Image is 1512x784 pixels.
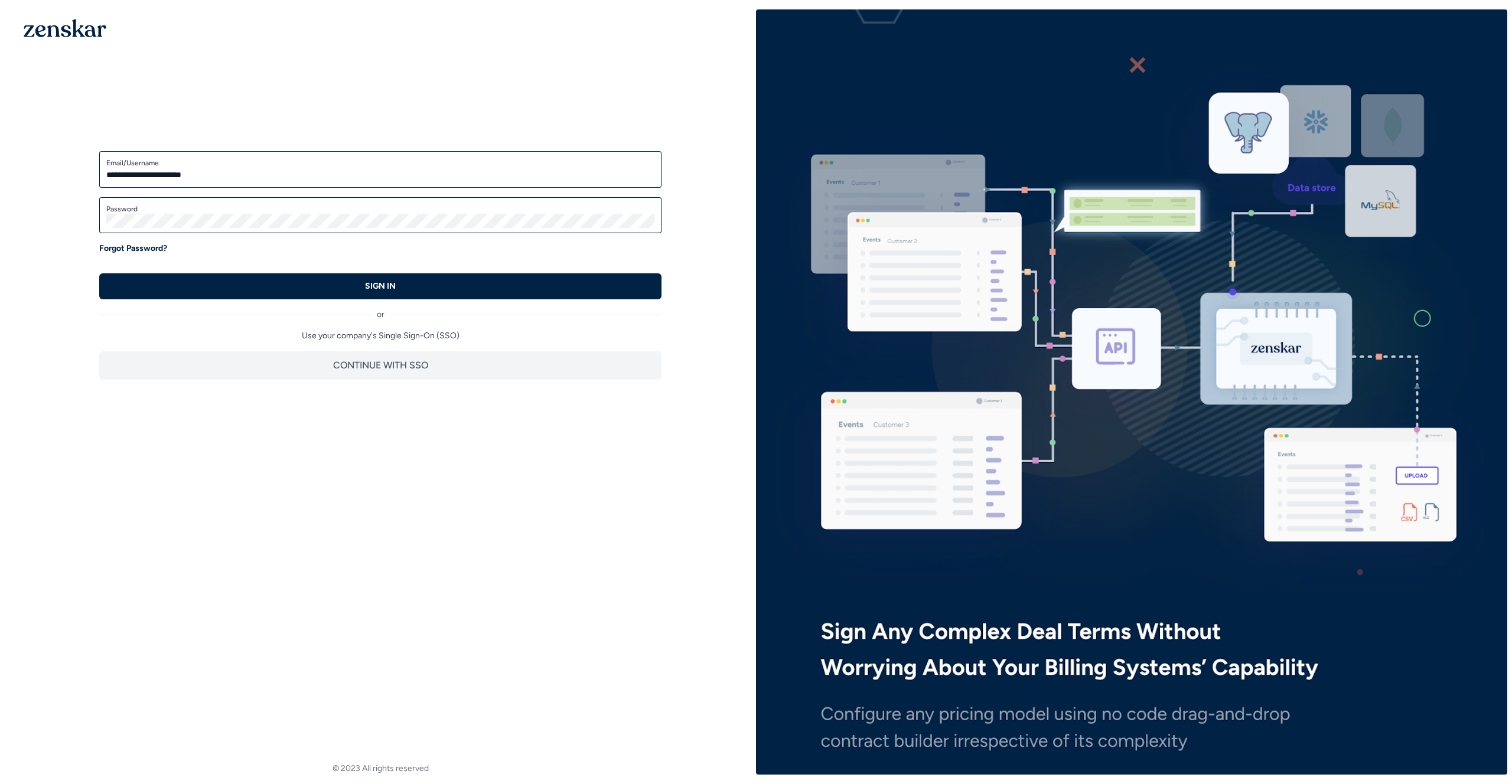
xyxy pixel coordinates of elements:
label: Email/Username [106,158,654,168]
p: SIGN IN [365,280,396,292]
a: Forgot Password? [99,243,167,254]
button: CONTINUE WITH SSO [99,351,661,380]
img: 1OGAJ2xQqyY4LXKgY66KYq0eOWRCkrZdAb3gUhuVAqdWPZE9SRJmCz+oDMSn4zDLXe31Ii730ItAGKgCKgCCgCikA4Av8PJUP... [24,19,106,37]
label: Password [106,204,654,214]
p: Use your company's Single Sign-On (SSO) [99,330,661,342]
button: SIGN IN [99,273,661,299]
div: or [99,299,661,321]
footer: © 2023 All rights reserved [5,763,756,775]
